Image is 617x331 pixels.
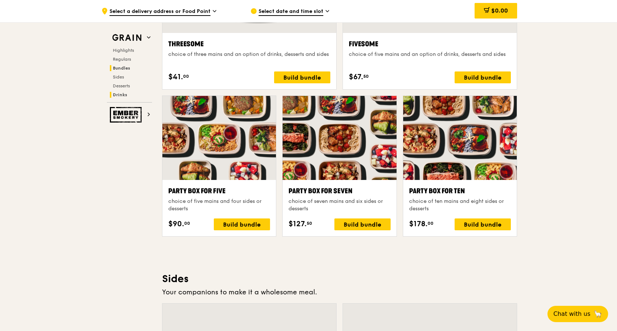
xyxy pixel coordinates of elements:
img: Grain web logo [110,31,144,44]
span: Regulars [113,57,131,62]
div: choice of three mains and an option of drinks, desserts and sides [168,51,330,58]
span: $90. [168,218,184,230]
div: choice of seven mains and six sides or desserts [289,198,390,213]
span: Chat with us [553,310,590,318]
div: choice of ten mains and eight sides or desserts [409,198,511,213]
span: 00 [183,73,189,79]
div: Party Box for Five [168,186,270,196]
div: Party Box for Seven [289,186,390,196]
img: Ember Smokery web logo [110,107,144,123]
span: $67. [349,71,363,83]
span: Sides [113,74,124,80]
div: Build bundle [334,218,391,230]
h3: Sides [162,272,517,285]
span: 50 [363,73,369,79]
div: Your companions to make it a wholesome meal. [162,287,517,297]
span: $0.00 [491,7,508,14]
div: Threesome [168,39,330,49]
span: $178. [409,218,428,230]
span: Select a delivery address or Food Point [109,8,210,16]
span: Drinks [113,92,127,97]
div: Build bundle [455,218,511,230]
div: Party Box for Ten [409,186,511,196]
span: 00 [184,220,190,226]
span: 50 [307,220,312,226]
div: choice of five mains and four sides or desserts [168,198,270,213]
span: Bundles [113,66,130,71]
span: Desserts [113,83,130,88]
span: $127. [289,218,307,230]
span: 🦙 [593,310,602,318]
span: $41. [168,71,183,83]
button: Chat with us🦙 [547,306,608,322]
div: choice of five mains and an option of drinks, desserts and sides [349,51,511,58]
div: Fivesome [349,39,511,49]
span: Select date and time slot [259,8,323,16]
div: Build bundle [274,71,330,83]
span: 00 [428,220,434,226]
div: Build bundle [455,71,511,83]
div: Build bundle [214,218,270,230]
span: Highlights [113,48,134,53]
